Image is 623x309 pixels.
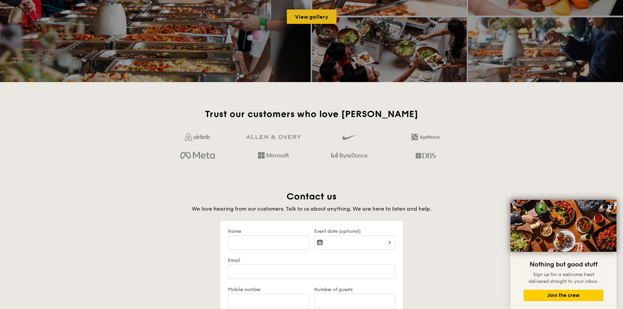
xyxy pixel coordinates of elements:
img: Jf4Dw0UUCKFd4aYAAAAASUVORK5CYII= [185,133,210,141]
img: Hd4TfVa7bNwuIo1gAAAAASUVORK5CYII= [258,152,289,159]
label: Number of guests [314,287,395,292]
h2: Trust our customers who love [PERSON_NAME] [162,108,461,120]
img: DSC07876-Edit02-Large.jpeg [511,200,616,252]
button: Join the crew [524,290,603,301]
img: meta.d311700b.png [180,150,215,161]
a: View gallery [287,9,337,24]
img: 2L6uqdT+6BmeAFDfWP11wfMG223fXktMZIL+i+lTG25h0NjUBKOYhdW2Kn6T+C0Q7bASH2i+1JIsIulPLIv5Ss6l0e291fRVW... [411,134,440,140]
label: Email [228,258,395,263]
span: Sign up for a welcome treat delivered straight to your inbox. [528,272,598,284]
img: gdlseuq06himwAAAABJRU5ErkJggg== [342,132,356,143]
img: bytedance.dc5c0c88.png [331,150,368,161]
img: dbs.a5bdd427.png [415,150,435,161]
label: Mobile number [228,287,309,292]
span: Nothing but good stuff [529,261,597,268]
img: GRg3jHAAAAABJRU5ErkJggg== [246,135,301,139]
label: Event date (optional) [314,229,395,234]
label: Name [228,229,309,234]
span: We love hearing from our customers. Talk to us about anything. We are here to listen and help. [192,206,431,212]
button: Close [604,201,615,212]
span: Contact us [286,191,337,202]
